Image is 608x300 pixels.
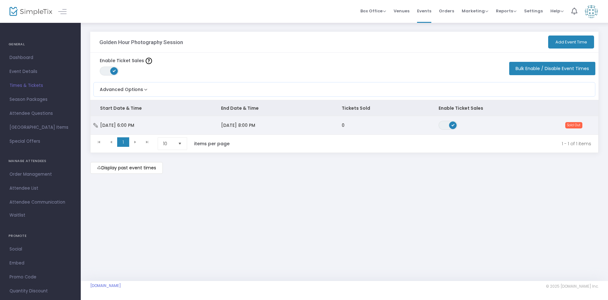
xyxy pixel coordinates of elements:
[394,3,409,19] span: Venues
[9,170,71,179] span: Order Management
[9,155,72,167] h4: MANAGE ATTENDEES
[9,123,71,132] span: [GEOGRAPHIC_DATA] Items
[565,122,582,128] span: Sold Out
[221,122,255,128] span: [DATE] 8:00 PM
[9,245,71,253] span: Social
[439,3,454,19] span: Orders
[9,54,71,62] span: Dashboard
[524,3,543,19] span: Settings
[243,137,591,150] kendo-pager-info: 1 - 1 of 1 items
[360,8,386,14] span: Box Office
[9,82,71,90] span: Times & Tickets
[9,198,71,206] span: Attendee Communication
[9,95,71,104] span: Season Packages
[9,259,71,267] span: Embed
[113,69,116,72] span: ON
[90,162,163,174] m-button: Display past event times
[100,122,134,128] span: [DATE] 6:00 PM
[175,138,184,150] button: Select
[99,39,183,45] h3: Golden Hour Photography Session
[146,58,152,64] img: question-mark
[429,100,502,116] th: Enable Ticket Sales
[94,82,149,93] button: Advanced Options
[9,109,71,118] span: Attendee Questions
[451,123,454,126] span: ON
[9,287,71,295] span: Quantity Discount
[332,100,429,116] th: Tickets Sold
[9,230,72,242] h4: PROMOTE
[212,100,332,116] th: End Date & Time
[91,100,212,116] th: Start Date & Time
[548,36,594,49] button: Add Event Time
[194,140,230,147] label: items per page
[9,212,25,218] span: Waitlist
[91,100,598,134] div: Data table
[117,137,129,147] span: Page 1
[550,8,564,14] span: Help
[9,184,71,192] span: Attendee List
[417,3,431,19] span: Events
[342,122,345,128] span: 0
[9,38,72,51] h4: GENERAL
[496,8,516,14] span: Reports
[90,283,121,288] a: [DOMAIN_NAME]
[9,273,71,281] span: Promo Code
[9,68,71,76] span: Event Details
[163,140,173,147] span: 10
[462,8,488,14] span: Marketing
[100,57,152,64] label: Enable Ticket Sales
[509,62,595,75] button: Bulk Enable / Disable Event Times
[546,284,598,289] span: © 2025 [DOMAIN_NAME] Inc.
[9,137,71,146] span: Special Offers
